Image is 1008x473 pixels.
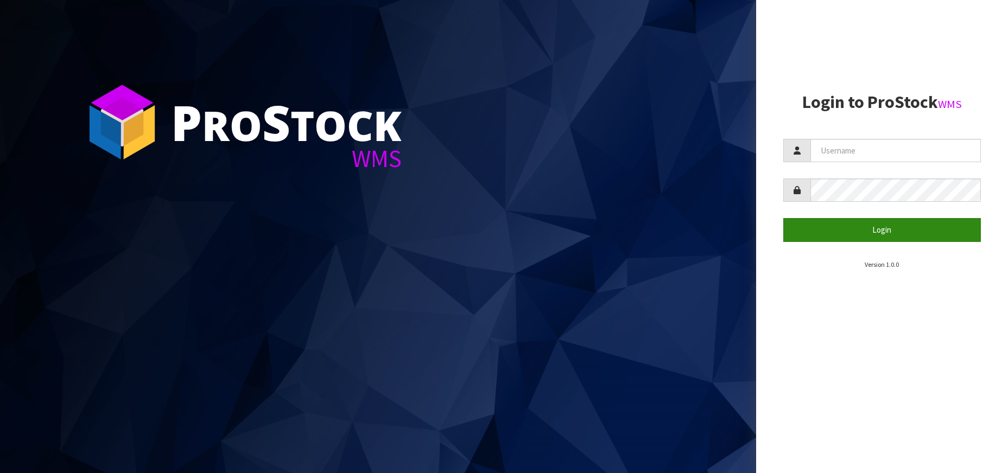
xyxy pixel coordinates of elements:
input: Username [810,139,981,162]
span: P [171,89,202,155]
img: ProStock Cube [81,81,163,163]
small: Version 1.0.0 [865,260,899,269]
span: S [262,89,290,155]
h2: Login to ProStock [783,93,981,112]
div: ro tock [171,98,402,146]
div: WMS [171,146,402,171]
button: Login [783,218,981,241]
small: WMS [938,97,962,111]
